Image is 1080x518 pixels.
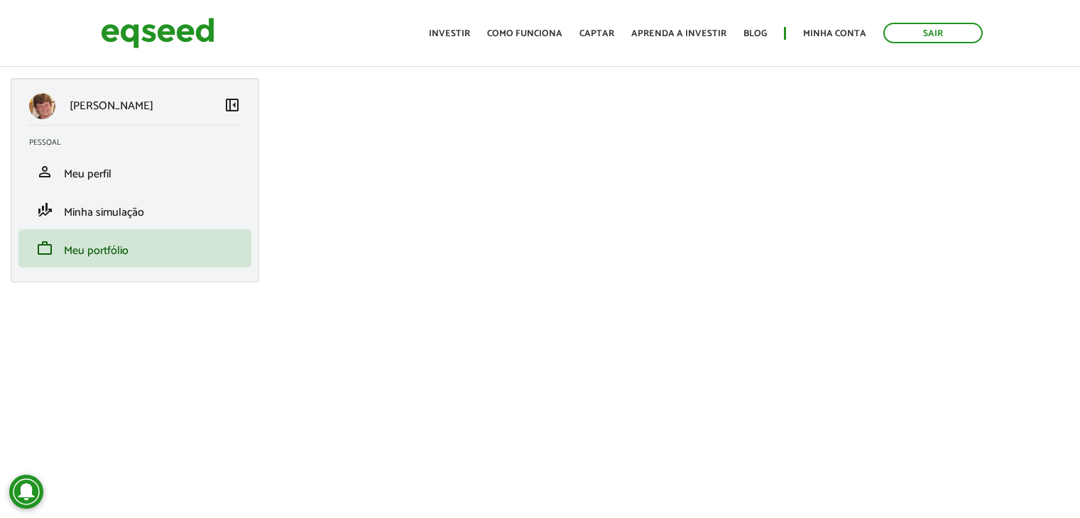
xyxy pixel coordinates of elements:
[36,202,53,219] span: finance_mode
[18,191,251,229] li: Minha simulação
[579,29,614,38] a: Captar
[29,163,241,180] a: personMeu perfil
[64,203,144,222] span: Minha simulação
[36,240,53,257] span: work
[803,29,866,38] a: Minha conta
[631,29,726,38] a: Aprenda a investir
[29,138,251,147] h2: Pessoal
[36,163,53,180] span: person
[743,29,767,38] a: Blog
[429,29,470,38] a: Investir
[64,165,111,184] span: Meu perfil
[29,240,241,257] a: workMeu portfólio
[29,202,241,219] a: finance_modeMinha simulação
[883,23,983,43] a: Sair
[487,29,562,38] a: Como funciona
[224,97,241,116] a: Colapsar menu
[18,153,251,191] li: Meu perfil
[101,14,214,52] img: EqSeed
[70,99,153,113] p: [PERSON_NAME]
[18,229,251,268] li: Meu portfólio
[64,241,129,260] span: Meu portfólio
[224,97,241,114] span: left_panel_close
